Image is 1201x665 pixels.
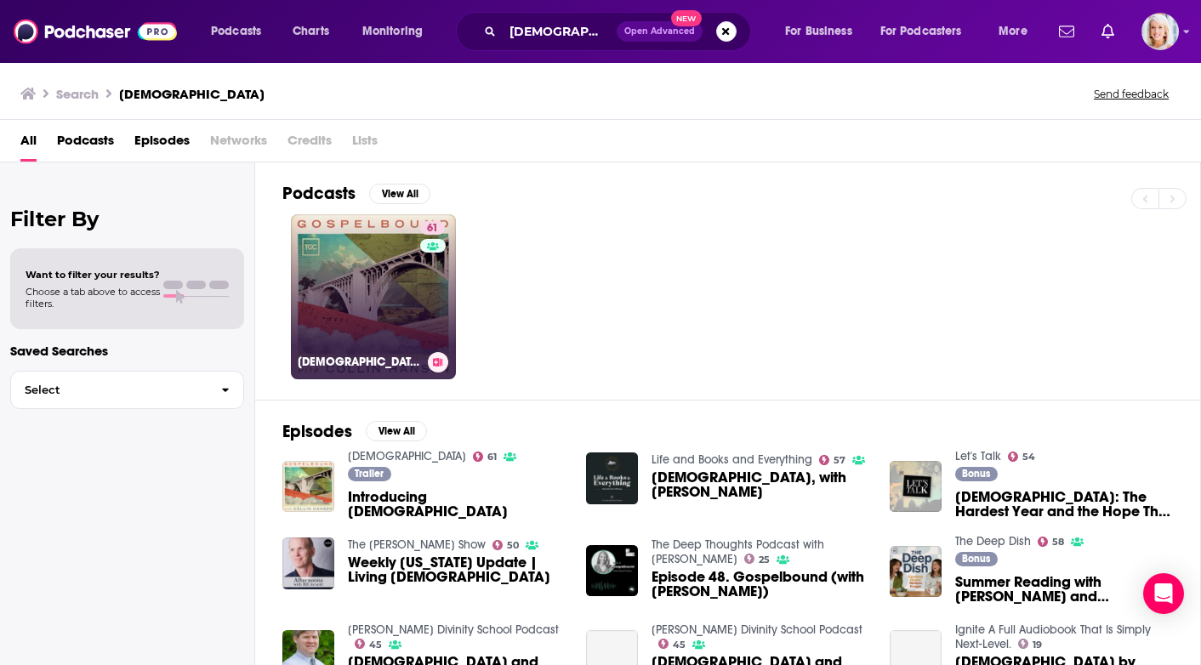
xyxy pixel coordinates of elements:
[26,286,160,310] span: Choose a tab above to access filters.
[1141,13,1179,50] img: User Profile
[420,221,445,235] a: 61
[759,556,770,564] span: 25
[348,622,559,637] a: Beeson Divinity School Podcast
[287,127,332,162] span: Credits
[282,537,334,589] img: Weekly Washington Update | Living Gospelbound
[282,18,339,45] a: Charts
[652,470,869,499] a: Gospelbound, with Sarah Zylstra
[492,540,520,550] a: 50
[785,20,852,43] span: For Business
[586,452,638,504] img: Gospelbound, with Sarah Zylstra
[472,12,767,51] div: Search podcasts, credits, & more...
[298,355,421,369] h3: [DEMOGRAPHIC_DATA]
[503,18,617,45] input: Search podcasts, credits, & more...
[1089,87,1174,101] button: Send feedback
[1038,537,1065,547] a: 58
[348,449,466,463] a: Gospelbound
[56,86,99,102] h3: Search
[473,452,498,462] a: 61
[834,457,845,464] span: 57
[20,127,37,162] a: All
[652,570,869,599] span: Episode 48. Gospelbound (with [PERSON_NAME])
[348,555,566,584] a: Weekly Washington Update | Living Gospelbound
[987,18,1049,45] button: open menu
[282,183,430,204] a: PodcastsView All
[352,127,378,162] span: Lists
[366,421,427,441] button: View All
[658,639,686,649] a: 45
[955,449,1001,463] a: Let's Talk
[586,545,638,597] a: Episode 48. Gospelbound (with Sarah Eekhoff Zylstra)
[134,127,190,162] a: Episodes
[955,490,1173,519] a: Gospelbound: The Hardest Year and the Hope That Never Fails
[487,453,497,461] span: 61
[362,20,423,43] span: Monitoring
[890,546,942,598] img: Summer Reading with Melissa and Collin (from TGC's Gospelbound Podcast)
[1008,452,1036,462] a: 54
[673,641,686,649] span: 45
[819,455,846,465] a: 57
[1018,639,1043,649] a: 19
[955,490,1173,519] span: [DEMOGRAPHIC_DATA]: The Hardest Year and the Hope That Never Fails
[291,214,456,379] a: 61[DEMOGRAPHIC_DATA]
[348,490,566,519] span: Introducing [DEMOGRAPHIC_DATA]
[26,269,160,281] span: Want to filter your results?
[1022,453,1035,461] span: 54
[773,18,874,45] button: open menu
[1141,13,1179,50] button: Show profile menu
[10,371,244,409] button: Select
[955,575,1173,604] a: Summer Reading with Melissa and Collin (from TGC's Gospelbound Podcast)
[955,575,1173,604] span: Summer Reading with [PERSON_NAME] and [PERSON_NAME] (from TGC's [DEMOGRAPHIC_DATA] Podcast)
[293,20,329,43] span: Charts
[14,15,177,48] img: Podchaser - Follow, Share and Rate Podcasts
[671,10,702,26] span: New
[282,421,427,442] a: EpisodesView All
[427,220,438,237] span: 61
[57,127,114,162] a: Podcasts
[880,20,962,43] span: For Podcasters
[1052,17,1081,46] a: Show notifications dropdown
[348,537,486,552] a: The Bill Arnold Show
[369,184,430,204] button: View All
[869,18,987,45] button: open menu
[355,639,383,649] a: 45
[955,622,1151,651] a: Ignite A Full Audiobook That Is Simply Next-Level.
[10,343,244,359] p: Saved Searches
[282,183,356,204] h2: Podcasts
[1095,17,1121,46] a: Show notifications dropdown
[890,461,942,513] img: Gospelbound: The Hardest Year and the Hope That Never Fails
[282,421,352,442] h2: Episodes
[11,384,208,395] span: Select
[1141,13,1179,50] span: Logged in as ashtonrc
[999,20,1027,43] span: More
[652,452,812,467] a: Life and Books and Everything
[199,18,283,45] button: open menu
[1033,641,1042,649] span: 19
[348,555,566,584] span: Weekly [US_STATE] Update | Living [DEMOGRAPHIC_DATA]
[1052,538,1064,546] span: 58
[210,127,267,162] span: Networks
[282,461,334,513] img: Introducing Gospelbound
[1143,573,1184,614] div: Open Intercom Messenger
[955,534,1031,548] a: The Deep Dish
[211,20,261,43] span: Podcasts
[348,490,566,519] a: Introducing Gospelbound
[652,570,869,599] a: Episode 48. Gospelbound (with Sarah Eekhoff Zylstra)
[119,86,265,102] h3: [DEMOGRAPHIC_DATA]
[652,537,824,566] a: The Deep Thoughts Podcast with Matt Shantz
[962,469,990,479] span: Bonus
[624,27,695,36] span: Open Advanced
[350,18,445,45] button: open menu
[744,554,771,564] a: 25
[962,554,990,564] span: Bonus
[652,622,862,637] a: Beeson Divinity School Podcast
[617,21,703,42] button: Open AdvancedNew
